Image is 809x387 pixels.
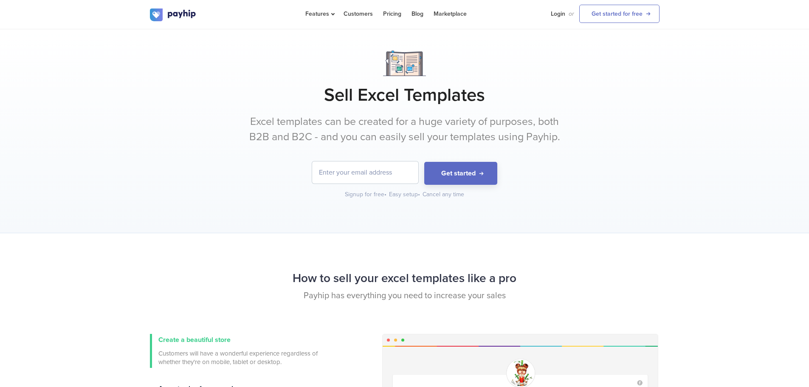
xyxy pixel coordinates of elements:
[150,334,320,368] a: Create a beautiful store Customers will have a wonderful experience regardless of whether they're...
[389,190,421,199] div: Easy setup
[418,191,420,198] span: •
[312,161,418,184] input: Enter your email address
[150,8,197,21] img: logo.svg
[384,191,386,198] span: •
[345,190,387,199] div: Signup for free
[158,336,231,344] span: Create a beautiful store
[158,349,320,366] span: Customers will have a wonderful experience regardless of whether they're on mobile, tablet or des...
[424,162,497,185] button: Get started
[245,114,564,144] p: Excel templates can be created for a huge variety of purposes, both B2B and B2C - and you can eas...
[305,10,333,17] span: Features
[150,267,660,290] h2: How to sell your excel templates like a pro
[423,190,464,199] div: Cancel any time
[150,85,660,106] h1: Sell Excel Templates
[579,5,660,23] a: Get started for free
[383,51,426,76] img: Notebook.png
[150,290,660,302] p: Payhip has everything you need to increase your sales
